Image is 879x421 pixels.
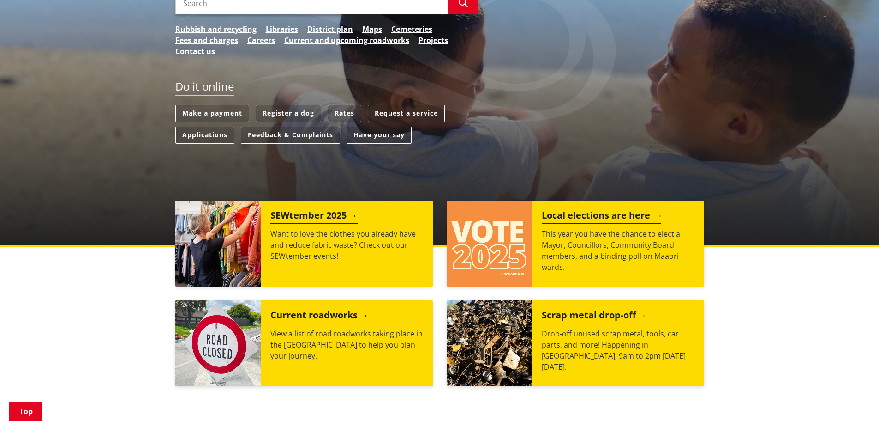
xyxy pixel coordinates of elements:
[347,127,412,144] a: Have your say
[542,210,661,224] h2: Local elections are here
[175,35,238,46] a: Fees and charges
[175,105,249,122] a: Make a payment
[307,24,353,35] a: District plan
[542,328,695,372] p: Drop-off unused scrap metal, tools, car parts, and more! Happening in [GEOGRAPHIC_DATA], 9am to 2...
[270,210,358,224] h2: SEWtember 2025
[175,80,234,96] h2: Do it online
[247,35,275,46] a: Careers
[447,201,704,287] a: Local elections are here This year you have the chance to elect a Mayor, Councillors, Community B...
[447,201,532,287] img: Vote 2025
[270,328,424,361] p: View a list of road roadworks taking place in the [GEOGRAPHIC_DATA] to help you plan your journey.
[241,127,340,144] a: Feedback & Complaints
[447,300,532,386] img: Scrap metal collection
[284,35,409,46] a: Current and upcoming roadworks
[270,228,424,262] p: Want to love the clothes you already have and reduce fabric waste? Check out our SEWtember events!
[391,24,432,35] a: Cemeteries
[362,24,382,35] a: Maps
[175,300,433,386] a: Current roadworks View a list of road roadworks taking place in the [GEOGRAPHIC_DATA] to help you...
[175,46,215,57] a: Contact us
[447,300,704,386] a: A massive pile of rusted scrap metal, including wheels and various industrial parts, under a clea...
[256,105,321,122] a: Register a dog
[328,105,361,122] a: Rates
[542,310,647,323] h2: Scrap metal drop-off
[175,201,433,287] a: SEWtember 2025 Want to love the clothes you already have and reduce fabric waste? Check out our S...
[175,300,261,386] img: Road closed sign
[419,35,448,46] a: Projects
[175,201,261,287] img: SEWtember
[542,228,695,273] p: This year you have the chance to elect a Mayor, Councillors, Community Board members, and a bindi...
[368,105,445,122] a: Request a service
[266,24,298,35] a: Libraries
[9,402,42,421] a: Top
[175,24,257,35] a: Rubbish and recycling
[270,310,369,323] h2: Current roadworks
[175,127,234,144] a: Applications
